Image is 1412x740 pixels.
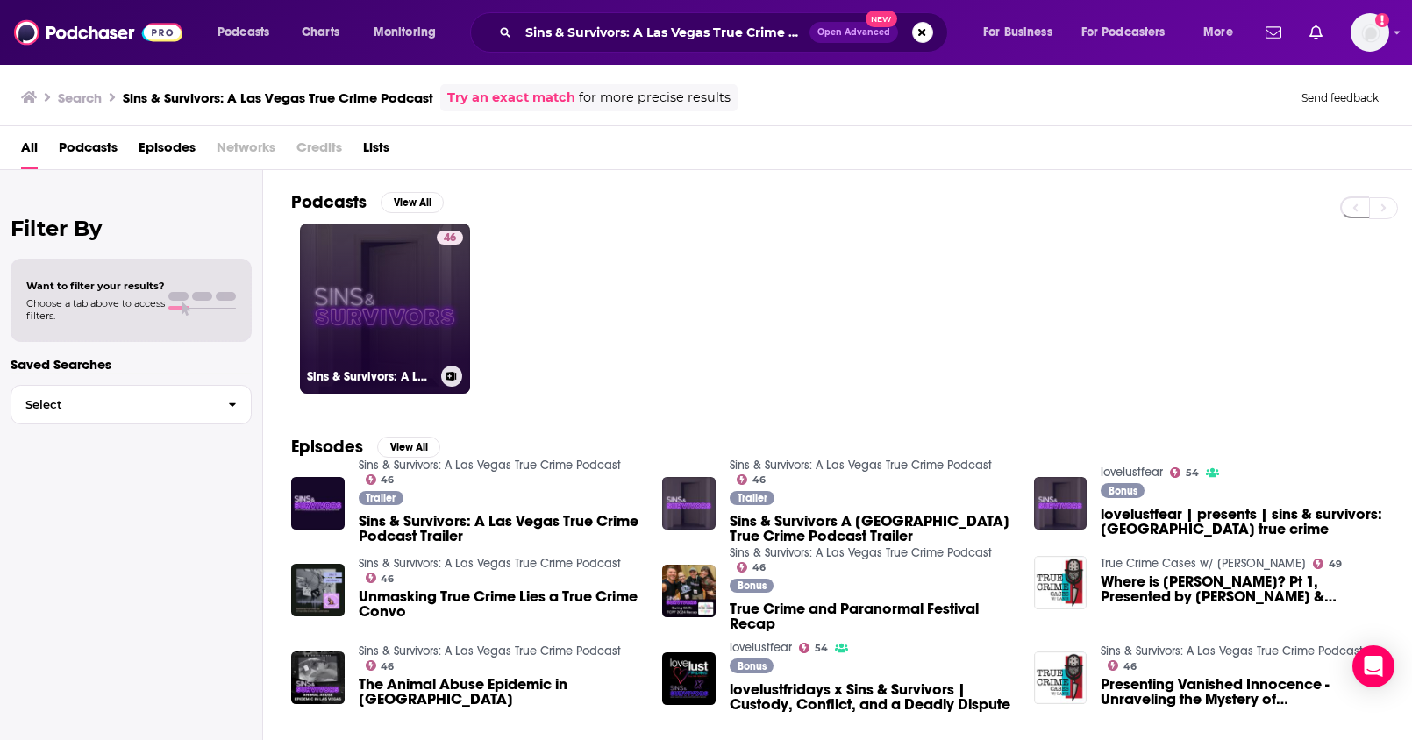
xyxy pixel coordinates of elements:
img: lovelustfear | presents | sins & survivors: las vegas true crime [1034,477,1088,530]
a: All [21,133,38,169]
span: 46 [381,575,394,583]
a: Podcasts [59,133,118,169]
a: lovelustfridays x Sins & Survivors | Custody, Conflict, and a Deadly Dispute [730,682,1013,712]
span: Podcasts [218,20,269,45]
span: 46 [752,564,766,572]
img: Sins & Survivors A Las Vegas True Crime Podcast Trailer [662,477,716,530]
a: Sins & Survivors: A Las Vegas True Crime Podcast [1101,644,1363,658]
a: True Crime Cases w/ Lanie [1101,556,1306,571]
button: Select [11,385,252,424]
a: Sins & Survivors: A Las Vegas True Crime Podcast [730,458,992,473]
a: Unmasking True Crime Lies a True Crime Convo [359,589,642,619]
button: open menu [361,18,459,46]
a: Lists [363,133,389,169]
a: 46 [737,474,766,485]
span: lovelustfear | presents | sins & survivors: [GEOGRAPHIC_DATA] true crime [1101,507,1384,537]
span: For Business [983,20,1052,45]
a: Try an exact match [447,88,575,108]
img: The Animal Abuse Epidemic in Las Vegas [291,651,345,705]
span: 49 [1329,560,1342,568]
img: Unmasking True Crime Lies a True Crime Convo [291,564,345,617]
h2: Filter By [11,216,252,241]
a: lovelustfear [730,640,792,655]
a: Show notifications dropdown [1302,18,1330,47]
img: Where is Camille Dardanes Dotson? Pt 1, Presented by Sins & Survivors Podcast [1034,556,1088,609]
span: Bonus [738,661,767,672]
a: Show notifications dropdown [1259,18,1288,47]
a: 46 [1108,660,1137,671]
span: 46 [381,663,394,671]
img: lovelustfridays x Sins & Survivors | Custody, Conflict, and a Deadly Dispute [662,652,716,706]
span: for more precise results [579,88,731,108]
span: Networks [217,133,275,169]
button: Send feedback [1296,90,1384,105]
a: True Crime and Paranormal Festival Recap [662,565,716,618]
span: More [1203,20,1233,45]
a: True Crime and Paranormal Festival Recap [730,601,1013,631]
a: lovelustfear | presents | sins & survivors: las vegas true crime [1101,507,1384,537]
h2: Episodes [291,436,363,458]
span: Select [11,399,214,410]
span: For Podcasters [1081,20,1166,45]
span: Logged in as kochristina [1351,13,1389,52]
span: Trailer [738,493,767,503]
a: 46 [366,474,395,485]
span: 54 [815,644,828,652]
a: PodcastsView All [291,191,444,213]
a: Presenting Vanished Innocence - Unraveling the Mystery of Oakley Carlson from True Crime Cases wi... [1101,677,1384,707]
a: 46Sins & Survivors: A Las Vegas True Crime Podcast [300,224,470,394]
span: Presenting Vanished Innocence - Unraveling the Mystery of [PERSON_NAME] from True Crime Cases wit... [1101,677,1384,707]
input: Search podcasts, credits, & more... [518,18,809,46]
button: Open AdvancedNew [809,22,898,43]
a: 49 [1313,559,1342,569]
button: open menu [205,18,292,46]
span: 46 [752,476,766,484]
span: Sins & Survivors: A Las Vegas True Crime Podcast Trailer [359,514,642,544]
a: Sins & Survivors: A Las Vegas True Crime Podcast [359,644,621,658]
a: Sins & Survivors A Las Vegas True Crime Podcast Trailer [730,514,1013,544]
span: Trailer [366,493,396,503]
span: Monitoring [374,20,436,45]
a: 46 [366,660,395,671]
div: Open Intercom Messenger [1352,645,1394,687]
img: User Profile [1351,13,1389,52]
a: lovelustfear [1101,465,1163,480]
button: open menu [1070,18,1191,46]
span: 46 [1123,663,1137,671]
a: 54 [1170,467,1199,478]
span: Bonus [1109,486,1137,496]
span: The Animal Abuse Epidemic in [GEOGRAPHIC_DATA] [359,677,642,707]
h3: Search [58,89,102,106]
h3: Sins & Survivors: A Las Vegas True Crime Podcast [123,89,433,106]
span: Want to filter your results? [26,280,165,292]
button: View All [377,437,440,458]
span: Credits [296,133,342,169]
span: New [866,11,897,27]
span: 46 [381,476,394,484]
img: Presenting Vanished Innocence - Unraveling the Mystery of Oakley Carlson from True Crime Cases wi... [1034,651,1088,705]
svg: Add a profile image [1375,13,1389,27]
a: 46 [366,573,395,583]
a: Sins & Survivors: A Las Vegas True Crime Podcast Trailer [291,477,345,530]
a: Sins & Survivors: A Las Vegas True Crime Podcast [730,545,992,560]
a: 46 [437,231,463,245]
img: Podchaser - Follow, Share and Rate Podcasts [14,16,182,49]
button: Show profile menu [1351,13,1389,52]
a: EpisodesView All [291,436,440,458]
a: Where is Camille Dardanes Dotson? Pt 1, Presented by Sins & Survivors Podcast [1101,574,1384,604]
button: View All [381,192,444,213]
span: Bonus [738,580,767,591]
a: 46 [737,562,766,573]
